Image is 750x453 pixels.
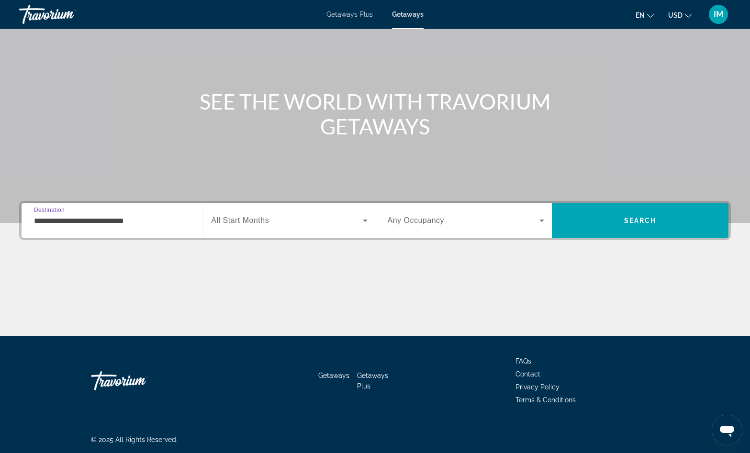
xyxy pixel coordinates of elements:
[211,216,269,224] span: All Start Months
[636,11,645,19] span: en
[706,4,731,24] button: User Menu
[22,203,728,238] div: Search widget
[392,11,424,18] a: Getaways
[636,8,654,22] button: Change language
[326,11,373,18] a: Getaways Plus
[515,383,560,391] a: Privacy Policy
[552,203,728,238] button: Search
[34,215,190,227] input: Select destination
[388,216,445,224] span: Any Occupancy
[714,10,724,19] span: IM
[668,11,683,19] span: USD
[515,370,540,378] a: Contact
[19,2,115,27] a: Travorium
[668,8,692,22] button: Change currency
[712,415,742,445] iframe: Button to launch messaging window
[196,89,555,139] h1: SEE THE WORLD WITH TRAVORIUM GETAWAYS
[515,396,576,404] a: Terms & Conditions
[624,217,657,224] span: Search
[357,372,388,390] a: Getaways Plus
[34,207,65,213] span: Destination
[318,372,349,379] a: Getaways
[515,357,531,365] a: FAQs
[91,436,178,443] span: © 2025 All Rights Reserved.
[91,366,187,395] a: Go Home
